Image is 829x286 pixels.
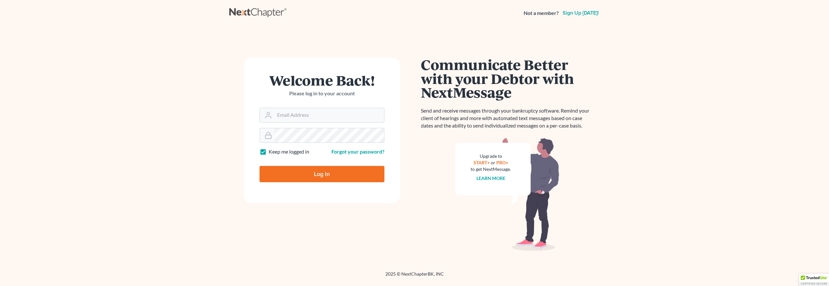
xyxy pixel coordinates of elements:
a: Sign up [DATE]! [561,10,600,16]
p: Send and receive messages through your bankruptcy software. Remind your client of hearings and mo... [421,107,594,129]
input: Email Address [274,108,384,122]
a: Forgot your password? [331,148,384,155]
img: nextmessage_bg-59042aed3d76b12b5cd301f8e5b87938c9018125f34e5fa2b7a6b67550977c72.svg [455,137,559,251]
div: TrustedSite Certified [799,274,829,286]
a: PRO+ [496,160,508,165]
h1: Communicate Better with your Debtor with NextMessage [421,58,594,99]
a: START+ [474,160,490,165]
div: 2025 © NextChapterBK, INC [229,271,600,282]
p: Please log in to your account [260,90,384,97]
strong: Not a member? [524,9,559,17]
span: or [491,160,495,165]
div: Upgrade to [471,153,511,159]
a: Learn more [476,175,505,181]
h1: Welcome Back! [260,73,384,87]
div: to get NextMessage. [471,166,511,172]
input: Log In [260,166,384,182]
label: Keep me logged in [269,148,309,156]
